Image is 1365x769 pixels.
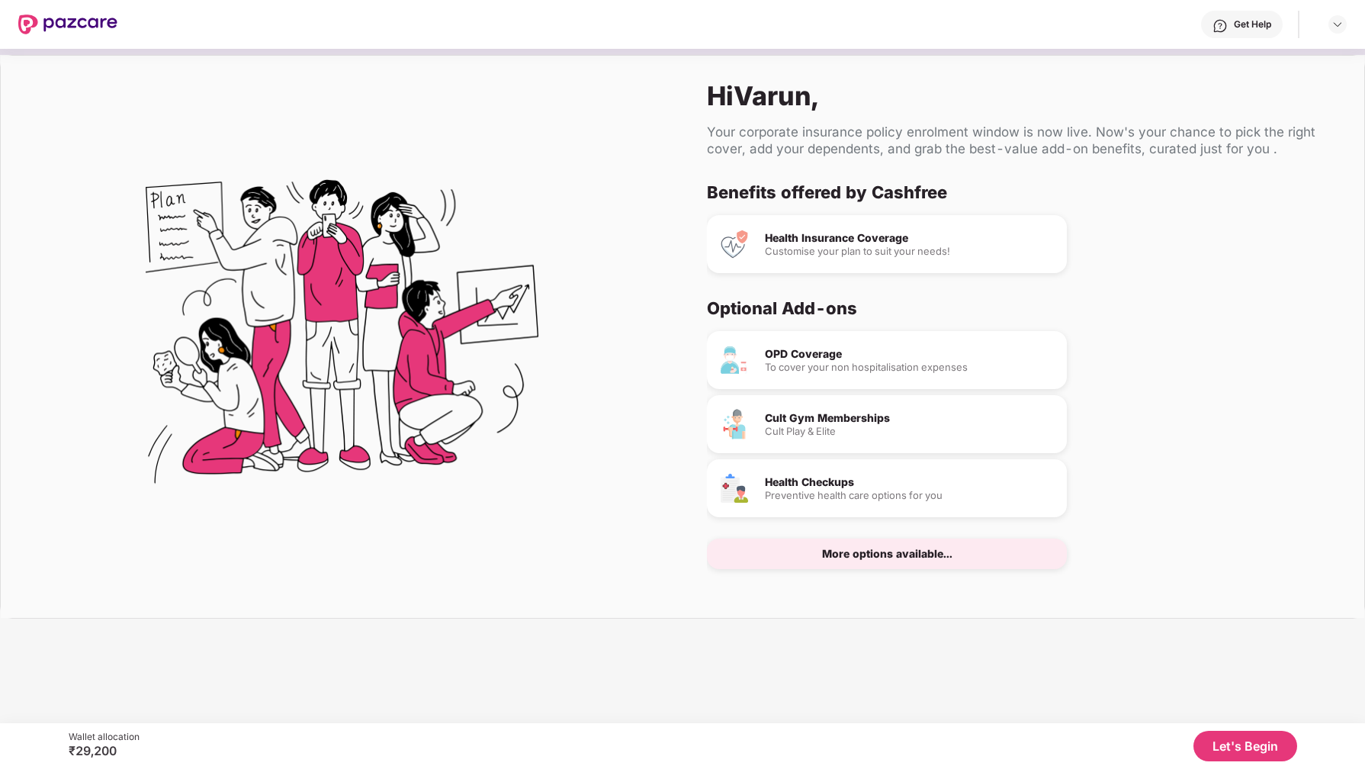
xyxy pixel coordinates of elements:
[18,14,117,34] img: New Pazcare Logo
[707,298,1328,319] div: Optional Add-ons
[146,140,538,533] img: Flex Benefits Illustration
[765,233,1055,243] div: Health Insurance Coverage
[765,349,1055,359] div: OPD Coverage
[719,345,750,375] img: OPD Coverage
[69,743,140,758] div: ₹29,200
[1212,18,1228,34] img: svg+xml;base64,PHN2ZyBpZD0iSGVscC0zMngzMiIgeG1sbnM9Imh0dHA6Ly93d3cudzMub3JnLzIwMDAvc3ZnIiB3aWR0aD...
[765,477,1055,487] div: Health Checkups
[719,229,750,259] img: Health Insurance Coverage
[1193,731,1297,761] button: Let's Begin
[707,124,1340,157] div: Your corporate insurance policy enrolment window is now live. Now's your chance to pick the right...
[719,473,750,504] img: Health Checkups
[1331,18,1344,31] img: svg+xml;base64,PHN2ZyBpZD0iRHJvcGRvd24tMzJ4MzIiIHhtbG5zPSJodHRwOi8vd3d3LnczLm9yZy8yMDAwL3N2ZyIgd2...
[707,182,1328,203] div: Benefits offered by Cashfree
[765,246,1055,256] div: Customise your plan to suit your needs!
[765,491,1055,500] div: Preventive health care options for you
[765,413,1055,423] div: Cult Gym Memberships
[69,731,140,743] div: Wallet allocation
[822,549,952,559] div: More options available...
[719,409,750,439] img: Cult Gym Memberships
[707,80,1340,111] div: Hi Varun ,
[765,362,1055,372] div: To cover your non hospitalisation expenses
[1234,18,1271,31] div: Get Help
[765,426,1055,436] div: Cult Play & Elite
